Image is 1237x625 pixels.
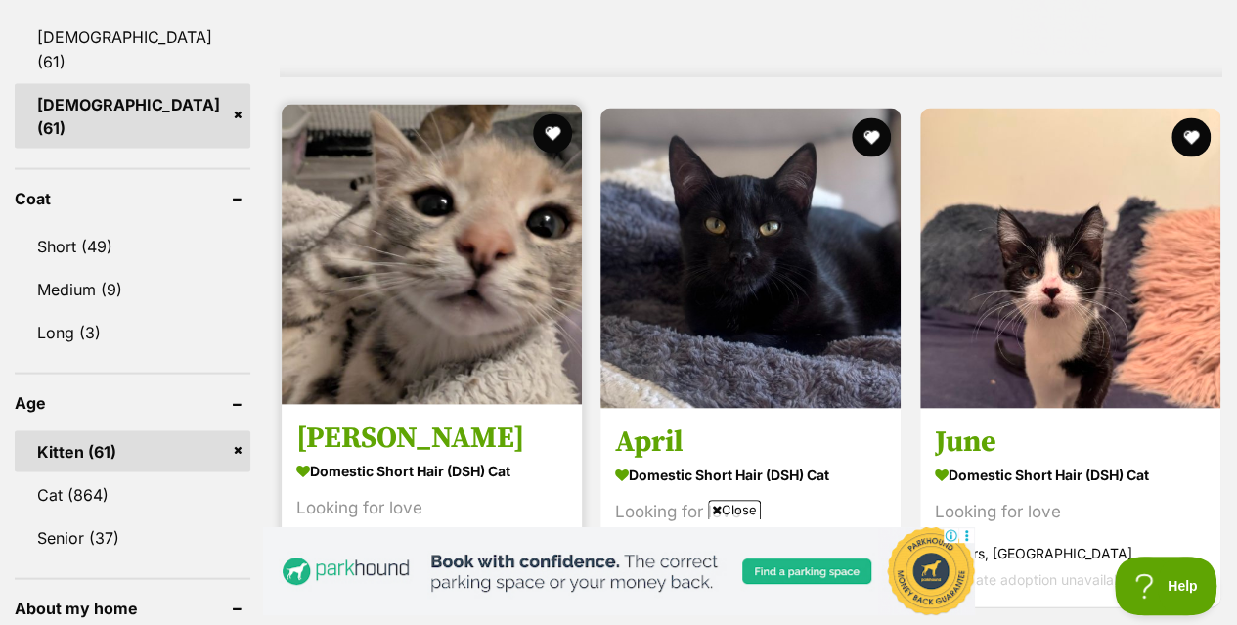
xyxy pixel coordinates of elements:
[615,460,886,488] strong: Domestic Short Hair (DSH) Cat
[15,225,250,266] a: Short (49)
[1115,557,1217,615] iframe: Help Scout Beacon - Open
[15,599,250,616] header: About my home
[15,430,250,471] a: Kitten (61)
[282,404,582,603] a: [PERSON_NAME] Domestic Short Hair (DSH) Cat Looking for love Point [PERSON_NAME][GEOGRAPHIC_DATA]...
[935,570,1133,587] span: Interstate adoption unavailable
[1171,117,1211,156] button: favourite
[296,494,567,520] div: Looking for love
[15,268,250,309] a: Medium (9)
[600,108,901,408] img: April - Domestic Short Hair (DSH) Cat
[282,104,582,404] img: Fran - Domestic Short Hair (DSH) Cat
[920,108,1220,408] img: June - Domestic Short Hair (DSH) Cat
[296,419,567,456] h3: [PERSON_NAME]
[708,500,761,519] span: Close
[15,83,250,148] a: [DEMOGRAPHIC_DATA] (61)
[533,113,572,153] button: favourite
[935,423,1206,460] h3: June
[935,539,1206,565] strong: Tyers, [GEOGRAPHIC_DATA]
[15,311,250,352] a: Long (3)
[15,516,250,558] a: Senior (37)
[853,117,892,156] button: favourite
[600,408,901,606] a: April Domestic Short Hair (DSH) Cat Looking for love Tyers, [GEOGRAPHIC_DATA] Interstate adoption...
[296,456,567,484] strong: Domestic Short Hair (DSH) Cat
[15,393,250,411] header: Age
[935,498,1206,524] div: Looking for love
[15,17,250,81] a: [DEMOGRAPHIC_DATA] (61)
[263,527,975,615] iframe: Advertisement
[15,189,250,206] header: Coat
[935,460,1206,488] strong: Domestic Short Hair (DSH) Cat
[920,408,1220,606] a: June Domestic Short Hair (DSH) Cat Looking for love Tyers, [GEOGRAPHIC_DATA] Interstate adoption ...
[615,498,886,524] div: Looking for love
[615,423,886,460] h3: April
[15,473,250,514] a: Cat (864)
